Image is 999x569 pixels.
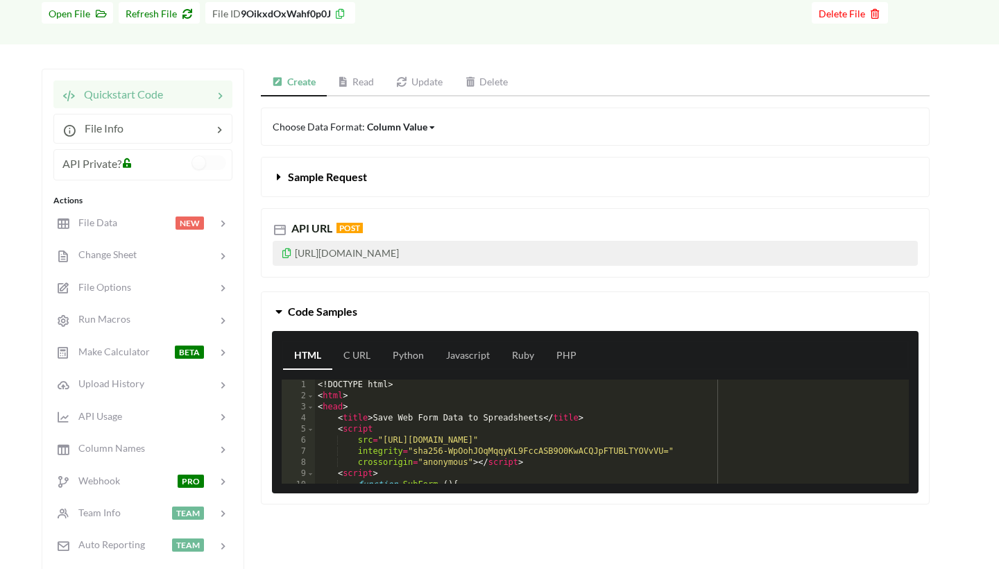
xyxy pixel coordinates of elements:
[282,413,315,424] div: 4
[273,121,436,133] span: Choose Data Format:
[70,410,122,422] span: API Usage
[819,8,881,19] span: Delete File
[172,507,204,520] span: TEAM
[70,281,131,293] span: File Options
[273,241,918,266] p: [URL][DOMAIN_NAME]
[70,475,120,486] span: Webhook
[283,342,332,370] a: HTML
[175,346,204,359] span: BETA
[62,157,121,170] span: API Private?
[53,194,232,207] div: Actions
[262,158,929,196] button: Sample Request
[385,69,454,96] a: Update
[126,8,193,19] span: Refresh File
[212,8,241,19] span: File ID
[545,342,588,370] a: PHP
[382,342,435,370] a: Python
[435,342,501,370] a: Javascript
[288,305,357,318] span: Code Samples
[454,69,520,96] a: Delete
[172,538,204,552] span: TEAM
[70,377,144,389] span: Upload History
[70,507,121,518] span: Team Info
[241,8,331,19] b: 9OikxdOxWahf0p0J
[288,170,367,183] span: Sample Request
[282,479,315,491] div: 10
[76,121,123,135] span: File Info
[70,313,130,325] span: Run Macros
[119,2,200,24] button: Refresh File
[812,2,888,24] button: Delete File
[42,2,113,24] button: Open File
[70,248,137,260] span: Change Sheet
[49,8,106,19] span: Open File
[327,69,386,96] a: Read
[261,69,327,96] a: Create
[70,216,117,228] span: File Data
[282,468,315,479] div: 9
[282,424,315,435] div: 5
[262,292,929,331] button: Code Samples
[282,446,315,457] div: 7
[76,87,163,101] span: Quickstart Code
[336,223,363,233] span: POST
[176,216,204,230] span: NEW
[70,538,145,550] span: Auto Reporting
[282,380,315,391] div: 1
[178,475,204,488] span: PRO
[289,221,332,235] span: API URL
[501,342,545,370] a: Ruby
[282,391,315,402] div: 2
[70,346,150,357] span: Make Calculator
[282,435,315,446] div: 6
[70,442,145,454] span: Column Names
[367,119,427,134] div: Column Value
[282,402,315,413] div: 3
[282,457,315,468] div: 8
[332,342,382,370] a: C URL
